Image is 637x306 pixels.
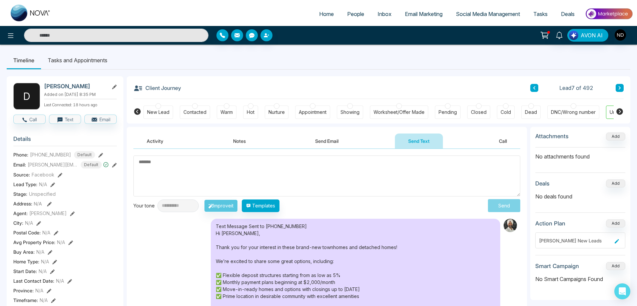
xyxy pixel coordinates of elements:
div: Your tone [133,202,157,209]
h3: Client Journey [133,83,181,93]
span: N/A [57,239,65,246]
li: Timeline [7,51,41,69]
span: Email Marketing [405,11,443,17]
div: DNC/Wrong number [551,109,596,116]
div: Worksheet/Offer Made [374,109,425,116]
span: N/A [35,287,43,294]
button: Add [606,219,625,227]
div: Hot [247,109,254,116]
div: [PERSON_NAME] New Leads [539,237,612,244]
button: Call [13,115,46,124]
h3: Deals [535,180,550,187]
p: No attachments found [535,148,625,160]
p: No Smart Campaigns Found [535,275,625,283]
div: Pending [439,109,457,116]
span: Lead 7 of 492 [559,84,593,92]
button: Add [606,133,625,141]
li: Tasks and Appointments [41,51,114,69]
span: People [347,11,364,17]
button: Add [606,262,625,270]
div: New Lead [147,109,169,116]
h2: [PERSON_NAME] [44,83,106,90]
span: N/A [42,229,50,236]
span: Facebook [32,171,54,178]
img: Nova CRM Logo [11,5,51,21]
span: [PERSON_NAME][EMAIL_ADDRESS][DOMAIN_NAME] [28,161,78,168]
span: Home [319,11,334,17]
a: Deals [554,8,581,20]
span: N/A [39,268,47,275]
span: Province : [13,287,34,294]
button: Add [606,179,625,187]
span: Tasks [533,11,548,17]
span: Postal Code : [13,229,41,236]
a: People [341,8,371,20]
a: Social Media Management [449,8,527,20]
span: Agent: [13,210,28,217]
span: Deals [561,11,575,17]
div: Dead [525,109,537,116]
span: N/A [25,219,33,226]
div: Nurture [268,109,285,116]
div: Unspecified [610,109,636,116]
span: Source: [13,171,30,178]
img: Lead Flow [569,31,578,40]
p: No deals found [535,192,625,200]
span: Timeframe : [13,297,38,304]
span: Buy Area : [13,248,35,255]
div: Warm [220,109,233,116]
h3: Details [13,136,117,146]
button: Send Email [302,134,352,149]
h3: Smart Campaign [535,263,579,269]
span: [PHONE_NUMBER] [30,151,71,158]
span: Add [606,133,625,139]
div: Contacted [183,109,206,116]
span: N/A [41,258,49,265]
a: Home [312,8,341,20]
h3: Action Plan [535,220,565,227]
div: Cold [501,109,511,116]
span: N/A [40,297,48,304]
a: Inbox [371,8,398,20]
img: Sender [504,219,517,232]
span: Social Media Management [456,11,520,17]
button: Email [84,115,117,124]
button: Send Text [395,134,443,149]
span: Default [74,151,95,158]
span: Home Type : [13,258,39,265]
span: N/A [39,181,47,188]
img: Market-place.gif [585,6,633,21]
span: Last Contact Date : [13,277,54,284]
div: D [13,83,40,110]
span: Avg Property Price : [13,239,55,246]
span: AVON AI [581,31,603,39]
span: Start Date : [13,268,37,275]
span: Inbox [378,11,392,17]
span: Address: [13,200,42,207]
div: Appointment [299,109,327,116]
span: Lead Type: [13,181,37,188]
span: N/A [56,277,64,284]
h3: Attachments [535,133,569,140]
span: Stage: [13,190,27,197]
span: Default [81,161,102,168]
a: Email Marketing [398,8,449,20]
span: Unspecified [29,190,56,197]
span: [PERSON_NAME] [29,210,67,217]
span: N/A [34,201,42,206]
p: Added on [DATE] 8:35 PM [44,92,117,98]
span: N/A [36,248,44,255]
button: Activity [133,134,177,149]
span: City : [13,219,23,226]
button: Templates [242,199,279,212]
a: Tasks [527,8,554,20]
button: Notes [220,134,259,149]
p: Last Connected: 18 hours ago [44,101,117,108]
button: Text [49,115,81,124]
div: Open Intercom Messenger [614,283,630,299]
span: Phone: [13,151,28,158]
img: User Avatar [615,29,626,41]
div: Closed [471,109,487,116]
span: Email: [13,161,26,168]
div: Showing [341,109,360,116]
